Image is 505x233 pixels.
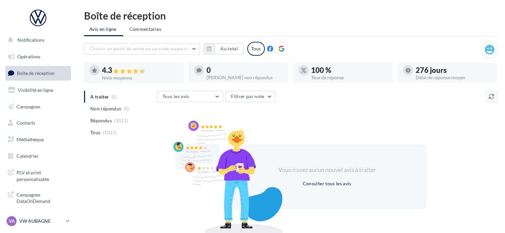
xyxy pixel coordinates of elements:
div: Vous n'avez aucun nouvel avis à traiter [270,166,384,174]
p: VW AUBAGNE [19,218,63,224]
span: Tous les avis [162,93,189,99]
a: Calendrier [4,149,72,163]
span: (0) [124,106,129,111]
span: Campagnes [17,103,40,109]
span: (1011) [103,130,117,135]
div: [PERSON_NAME] non répondus [207,75,283,80]
button: Au total [204,43,244,54]
a: Boîte de réception [4,66,72,80]
span: Opérations [17,54,40,59]
a: Campagnes DataOnDemand [4,188,72,207]
button: Au total [215,43,244,54]
span: Calendrier [17,153,39,159]
div: Tous [247,42,265,56]
a: Campagnes [4,100,72,114]
button: Filtrer par note [225,91,275,102]
button: Tous les avis [157,91,223,102]
span: Répondus [90,117,112,124]
div: Taux de réponse [311,75,387,80]
span: Non répondus [90,105,121,112]
button: Consulter tous les avis [300,180,354,188]
span: Commentaires [129,26,161,32]
span: PLV et print personnalisable [17,168,68,182]
div: Délai de réponse moyen [416,75,492,80]
div: 276 jours [416,67,492,74]
span: Tous [90,129,100,136]
span: Boîte de réception [17,70,55,76]
div: 4.3 [102,67,178,74]
span: (1011) [114,118,128,123]
a: Contacts [4,116,72,130]
a: Opérations [4,50,72,64]
span: Médiathèque [17,137,44,142]
div: Note moyenne [102,76,178,80]
a: VA VW AUBAGNE [5,215,71,227]
span: Visibilité en ligne [18,87,53,93]
span: Campagnes DataOnDemand [17,190,68,204]
span: Notifications [18,37,44,43]
span: VA [9,218,15,224]
a: Visibilité en ligne [4,83,72,97]
span: Contacts [17,120,35,126]
div: 0 [207,67,283,74]
a: Médiathèque [4,133,72,146]
div: 100 % [311,67,387,74]
a: PLV et print personnalisable [4,165,72,185]
span: Choisir un point de vente ou un code magasin [90,46,188,51]
button: Choisir un point de vente ou un code magasin [84,43,200,54]
div: Boîte de réception [84,11,497,21]
button: Notifications [4,33,69,47]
